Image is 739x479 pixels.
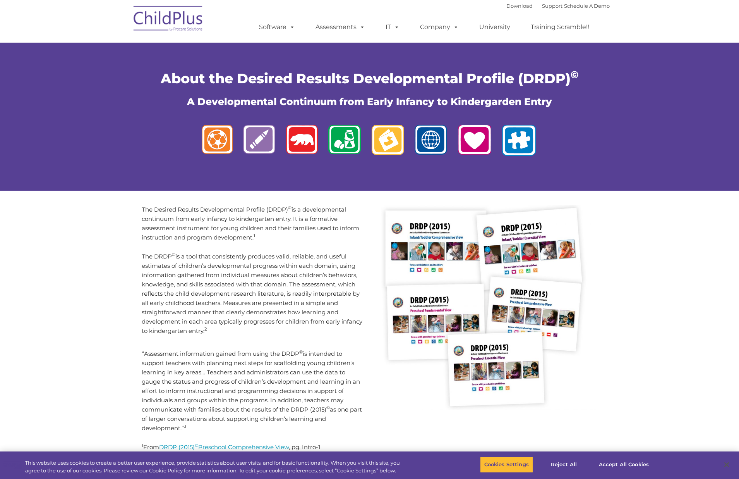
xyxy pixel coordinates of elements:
sup: © [195,443,198,448]
sup: © [571,69,578,81]
sup: © [172,252,175,257]
span: About the Desired Results Developmental Profile (DRDP) [161,70,578,87]
button: Close [718,456,735,473]
a: Software [251,19,303,35]
img: ChildPlus by Procare Solutions [130,0,207,39]
sup: 1 [142,443,143,448]
sup: © [299,349,303,355]
button: Cookies Settings [480,457,533,473]
p: From , pg. Intro-1 [142,443,364,452]
a: DRDP (2015)©Preschool Comprehensive View [159,443,289,451]
img: logos [195,120,544,164]
p: “Assessment information gained from using the DRDP is intended to support teachers with planning ... [142,349,364,433]
a: Assessments [308,19,373,35]
a: Schedule A Demo [564,3,610,9]
sup: 2 [204,326,207,332]
a: Company [412,19,466,35]
a: Download [506,3,533,9]
sup: 3 [184,424,186,429]
font: | [506,3,610,9]
p: The Desired Results Developmental Profile (DRDP) is a developmental continuum from early infancy ... [142,205,364,242]
a: Training Scramble!! [523,19,597,35]
span: A Developmental Continuum from Early Infancy to Kindergarden Entry [187,96,552,107]
sup: 1 [254,233,255,238]
sup: © [288,205,291,210]
div: This website uses cookies to create a better user experience, provide statistics about user visit... [25,459,406,474]
sup: © [326,405,330,410]
a: Support [542,3,562,9]
button: Reject All [540,457,588,473]
a: IT [378,19,407,35]
a: University [472,19,518,35]
img: image (2) [376,205,598,410]
button: Accept All Cookies [595,457,653,473]
p: The DRDP is a tool that consistently produces valid, reliable, and useful estimates of children’s... [142,252,364,336]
